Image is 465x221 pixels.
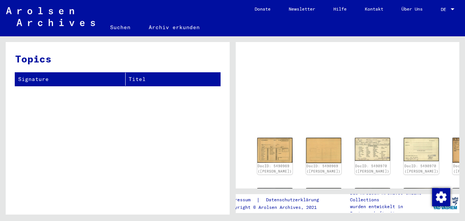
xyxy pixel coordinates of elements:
[15,51,220,66] h3: Topics
[355,138,390,161] img: 001.jpg
[227,196,328,204] div: |
[350,203,431,217] p: wurden entwickelt in Partnerschaft mit
[126,73,220,86] th: Titel
[432,188,450,206] div: Zustimmung ändern
[431,194,460,213] img: yv_logo.png
[350,190,431,203] p: Die Arolsen Archives Online-Collections
[257,138,292,163] img: 001.jpg
[140,18,209,36] a: Archiv erkunden
[227,196,257,204] a: Impressum
[306,164,341,173] a: DocID: 5490969 ([PERSON_NAME])
[441,7,449,12] span: DE
[260,196,328,204] a: Datenschutzerklärung
[258,164,292,173] a: DocID: 5490969 ([PERSON_NAME])
[6,7,95,26] img: Arolsen_neg.svg
[404,138,439,161] img: 002.jpg
[15,73,126,86] th: Signature
[432,188,450,206] img: Zustimmung ändern
[404,188,439,210] img: 002.jpg
[355,188,390,210] img: 001.jpg
[355,164,389,173] a: DocID: 5490970 ([PERSON_NAME])
[227,204,328,211] p: Copyright © Arolsen Archives, 2021
[306,138,341,163] img: 002.jpg
[404,164,439,173] a: DocID: 5490970 ([PERSON_NAME])
[101,18,140,36] a: Suchen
